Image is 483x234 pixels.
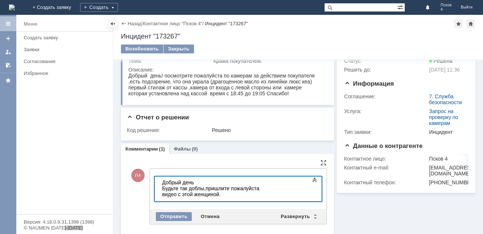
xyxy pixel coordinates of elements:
div: Создать заявку [24,35,108,40]
div: Контактный e-mail: [344,165,428,171]
div: Согласования [24,59,108,64]
div: Создать [80,3,118,12]
div: (0) [192,146,198,152]
span: Данные о контрагенте [344,142,423,149]
div: ​Добрый день [3,3,108,9]
span: Информация [344,80,394,87]
a: Файлы [174,146,191,152]
div: Кража покупателем. [213,58,324,64]
div: Инцидент "173267" [205,21,248,26]
img: logo [9,4,15,10]
div: Заявки [24,47,108,52]
div: Добавить в избранное [454,19,463,28]
a: Контактное лицо "Псков 4" [143,21,203,26]
div: Избранное [24,70,100,76]
div: [EMAIL_ADDRESS][DOMAIN_NAME] [429,165,476,177]
a: Мои согласования [2,59,14,71]
a: Создать заявку [2,33,14,45]
div: / [143,21,205,26]
div: Услуга: [344,108,428,114]
a: Мои заявки [2,46,14,58]
div: Статус: [344,58,428,64]
span: Показать панель инструментов [310,175,319,184]
a: Создать заявку [21,32,111,43]
a: 7. Служба безопасности [429,93,462,105]
span: Псков [441,3,452,7]
span: П4 [131,169,145,182]
div: Инцидент [429,129,466,135]
div: Псков 4 [429,156,476,162]
div: | [141,20,142,26]
a: Назад [128,21,141,26]
span: 4 [441,7,452,12]
div: Версия: 4.18.0.9.31.1398 (1398) [24,220,105,224]
a: Заявки [21,44,111,55]
div: Меню [24,20,37,29]
span: Решена [429,58,453,64]
div: © NAUMEN [DATE]-[DATE] [24,225,105,230]
div: Тема: [128,58,212,64]
div: Будьте так доблы,пришлите пожалуйста видео с этой женщиной. [3,9,108,21]
div: Решить до: [344,67,428,73]
div: На всю страницу [321,160,326,166]
div: Код решения: [127,127,210,133]
span: [DATE] 11:36 [429,67,460,73]
div: Тип заявки: [344,129,428,135]
span: Отчет о решении [127,114,189,121]
div: Скрыть меню [108,19,117,28]
div: (1) [159,146,165,152]
div: Сделать домашней страницей [466,19,475,28]
div: Описание: [128,67,326,73]
div: Контактное лицо: [344,156,428,162]
div: [PHONE_NUMBER] [429,179,476,185]
div: Контактный телефон: [344,179,428,185]
div: Решено [212,127,324,133]
a: Согласования [21,56,111,67]
div: Инцидент "173267" [121,33,476,40]
a: Запрос на проверку по камерам [429,108,459,126]
span: Расширенный поиск [397,3,405,10]
a: Комментарии [125,146,158,152]
a: Перейти на домашнюю страницу [9,4,15,10]
div: Соглашение: [344,93,428,99]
